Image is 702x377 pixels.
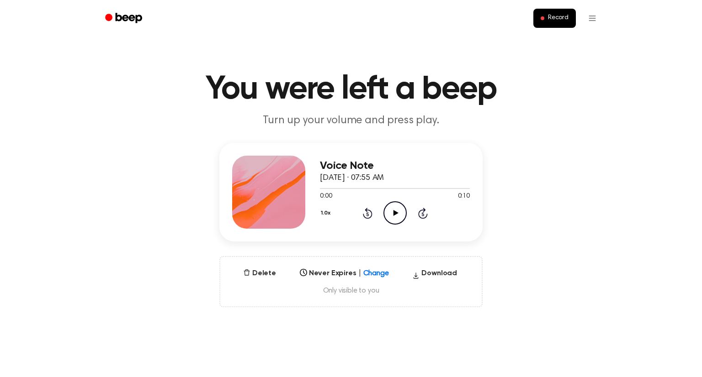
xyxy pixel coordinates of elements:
h1: You were left a beep [117,73,585,106]
span: Record [548,14,569,22]
p: Turn up your volume and press play. [175,113,526,128]
span: 0:10 [458,192,470,201]
a: Beep [99,10,150,27]
span: Only visible to you [231,286,471,295]
button: Record [533,9,576,28]
button: 1.0x [320,205,334,221]
span: [DATE] · 07:55 AM [320,174,384,182]
button: Delete [239,268,280,279]
h3: Voice Note [320,160,470,172]
button: Download [409,268,461,283]
span: 0:00 [320,192,332,201]
button: Open menu [581,7,603,29]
